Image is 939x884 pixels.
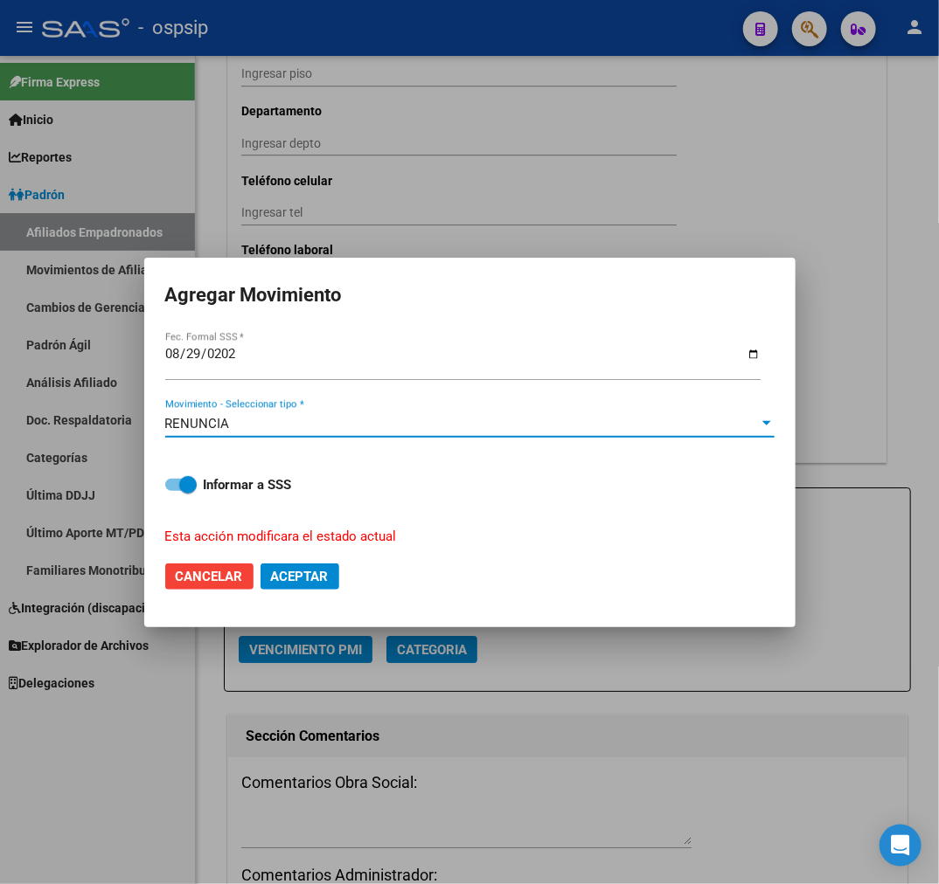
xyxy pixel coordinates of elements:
span: RENUNCIA [165,416,230,432]
p: Esta acción modificara el estado actual [165,527,754,547]
button: Cancelar [165,563,254,590]
h2: Agregar Movimiento [165,279,775,312]
strong: Informar a SSS [204,477,292,493]
span: Cancelar [176,569,243,584]
span: Aceptar [271,569,329,584]
button: Aceptar [261,563,339,590]
div: Open Intercom Messenger [880,825,922,867]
